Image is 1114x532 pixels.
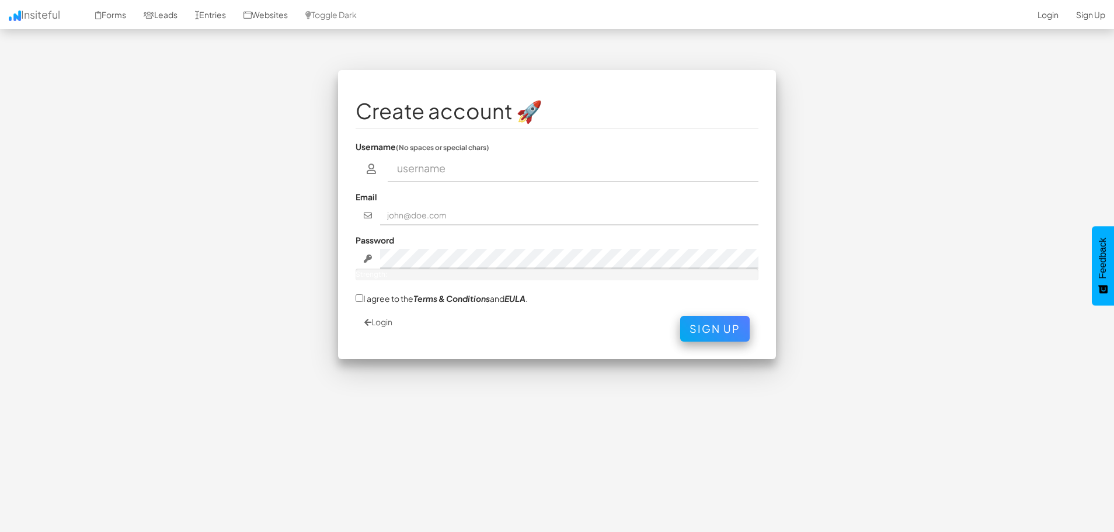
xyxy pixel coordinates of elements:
label: I agree to the and . [356,292,528,304]
a: EULA [504,293,525,304]
span: Feedback [1098,238,1108,279]
input: username [388,155,759,182]
button: Feedback - Show survey [1092,226,1114,305]
input: john@doe.com [380,206,759,225]
a: Terms & Conditions [413,293,490,304]
h1: Create account 🚀 [356,99,758,123]
img: icon.png [9,11,21,21]
a: Login [364,317,392,327]
label: Email [356,191,377,203]
input: I agree to theTerms & ConditionsandEULA. [356,294,363,302]
label: Password [356,234,394,246]
label: Username [356,141,489,152]
small: (No spaces or special chars) [396,143,489,152]
button: Sign Up [680,316,750,342]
